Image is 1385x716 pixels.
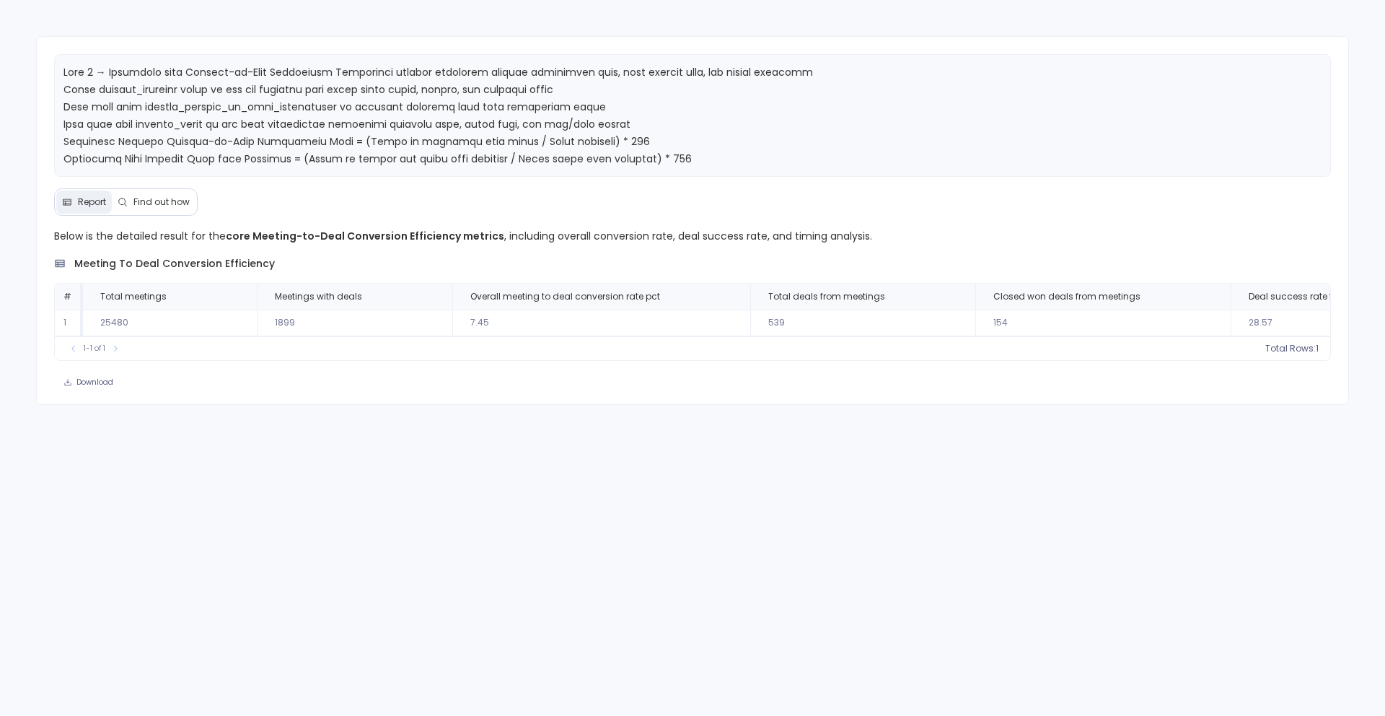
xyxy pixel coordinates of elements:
span: Total deals from meetings [768,291,885,302]
span: Overall meeting to deal conversion rate pct [470,291,660,302]
span: Total Rows: [1265,343,1316,354]
strong: core Meeting-to-Deal Conversion Efficiency metrics [226,229,504,243]
span: Report [78,196,106,208]
span: Total meetings [100,291,167,302]
td: 1899 [257,310,452,336]
td: 154 [975,310,1231,336]
p: Below is the detailed result for the , including overall conversion rate, deal success rate, and ... [54,227,1332,245]
span: Lore 2 → Ipsumdolo sita Consect-ad-Elit Seddoeiusm Temporinci utlabor etdolorem aliquae adminimve... [63,65,813,235]
button: Download [54,372,123,393]
td: 1 [55,310,83,336]
td: 539 [750,310,975,336]
span: meeting to deal conversion efficiency [74,256,275,271]
td: 25480 [83,310,257,336]
span: 1-1 of 1 [84,343,105,354]
span: Closed won deals from meetings [993,291,1140,302]
td: 7.45 [452,310,750,336]
button: Find out how [112,191,195,214]
span: 1 [1316,343,1319,354]
span: Meetings with deals [275,291,362,302]
span: Find out how [133,196,190,208]
button: Report [56,191,112,214]
span: Download [76,377,113,388]
span: # [63,290,71,302]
